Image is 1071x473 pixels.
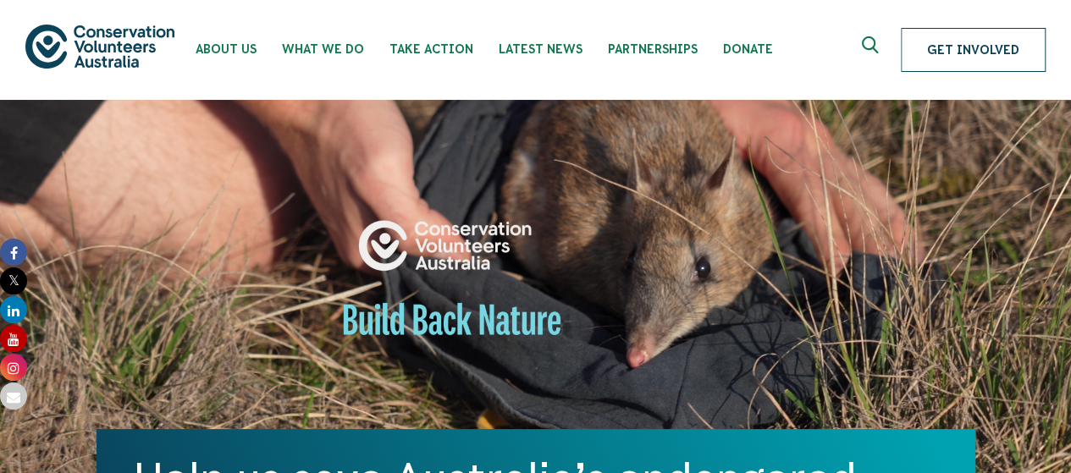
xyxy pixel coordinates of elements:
span: Partnerships [608,42,698,56]
span: Expand search box [862,36,883,63]
span: What We Do [282,42,364,56]
span: About Us [196,42,257,56]
span: Latest News [499,42,582,56]
span: Take Action [389,42,473,56]
button: Expand search box Close search box [852,30,892,70]
a: Get Involved [901,28,1046,72]
span: Donate [723,42,773,56]
img: logo.svg [25,25,174,68]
